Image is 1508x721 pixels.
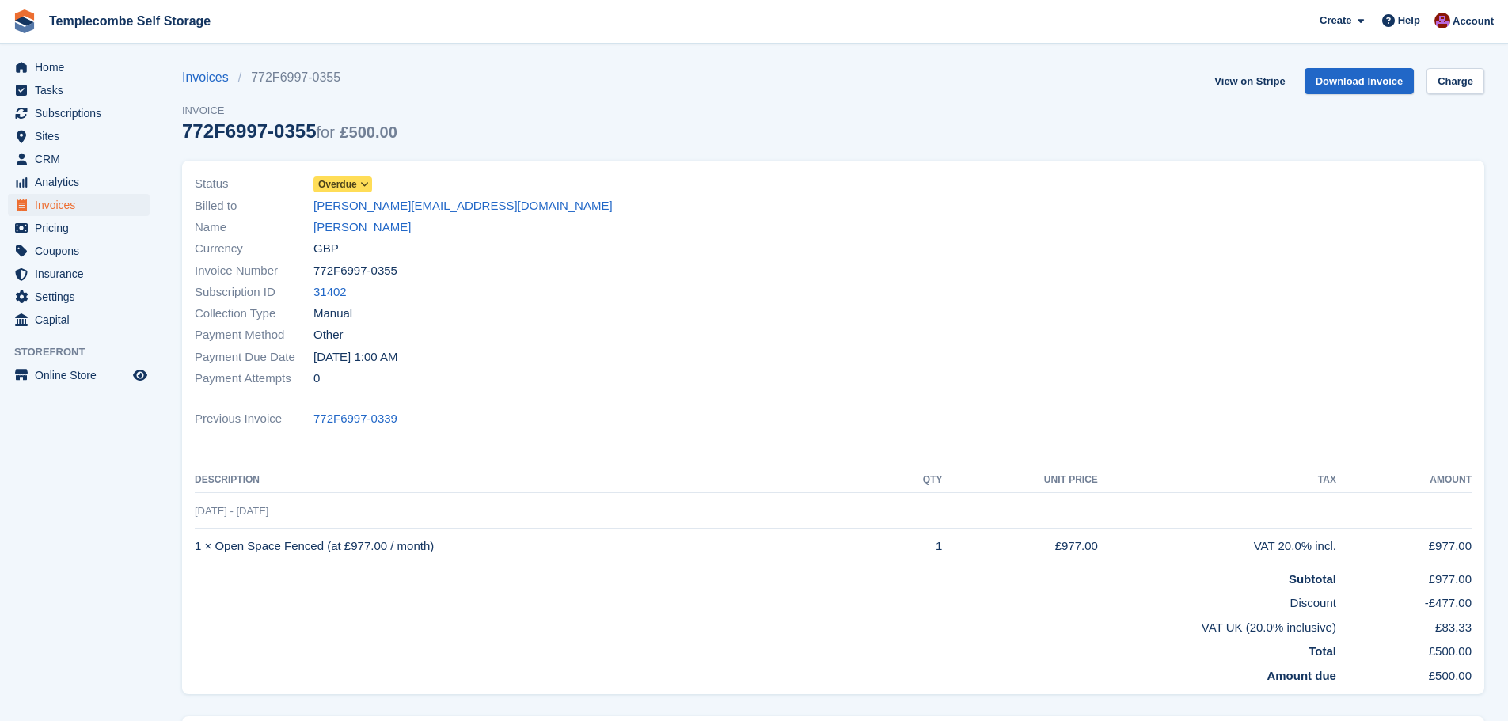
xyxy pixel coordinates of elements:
span: Payment Method [195,326,313,344]
a: menu [8,102,150,124]
span: for [316,123,334,141]
a: menu [8,364,150,386]
td: £500.00 [1336,636,1472,661]
a: [PERSON_NAME] [313,218,411,237]
span: Overdue [318,177,357,192]
span: Sites [35,125,130,147]
span: [DATE] - [DATE] [195,505,268,517]
span: Other [313,326,344,344]
a: Overdue [313,175,372,193]
span: Coupons [35,240,130,262]
th: Unit Price [942,468,1097,493]
td: £500.00 [1336,661,1472,685]
span: Help [1398,13,1420,28]
th: QTY [886,468,942,493]
img: Chris Barnard [1434,13,1450,28]
td: 1 [886,529,942,564]
a: menu [8,286,150,308]
td: £977.00 [1336,564,1472,588]
a: menu [8,79,150,101]
td: 1 × Open Space Fenced (at £977.00 / month) [195,529,886,564]
a: 772F6997-0339 [313,410,397,428]
a: menu [8,309,150,331]
a: menu [8,148,150,170]
span: Manual [313,305,352,323]
span: Create [1320,13,1351,28]
th: Amount [1336,468,1472,493]
span: Invoices [35,194,130,216]
strong: Total [1309,644,1336,658]
span: Insurance [35,263,130,285]
span: GBP [313,240,339,258]
span: Invoice [182,103,397,119]
span: CRM [35,148,130,170]
a: Invoices [182,68,238,87]
span: Home [35,56,130,78]
span: 0 [313,370,320,388]
td: £83.33 [1336,613,1472,637]
div: VAT 20.0% incl. [1098,537,1336,556]
span: Name [195,218,313,237]
span: Online Store [35,364,130,386]
td: VAT UK (20.0% inclusive) [195,613,1336,637]
td: £977.00 [1336,529,1472,564]
a: menu [8,125,150,147]
span: Analytics [35,171,130,193]
div: 772F6997-0355 [182,120,397,142]
span: Previous Invoice [195,410,313,428]
span: Tasks [35,79,130,101]
td: -£477.00 [1336,588,1472,613]
img: stora-icon-8386f47178a22dfd0bd8f6a31ec36ba5ce8667c1dd55bd0f319d3a0aa187defe.svg [13,9,36,33]
a: menu [8,217,150,239]
a: Templecombe Self Storage [43,8,217,34]
span: Status [195,175,313,193]
a: Preview store [131,366,150,385]
th: Tax [1098,468,1336,493]
span: Account [1453,13,1494,29]
a: Charge [1426,68,1484,94]
th: Description [195,468,886,493]
span: Subscription ID [195,283,313,302]
strong: Subtotal [1289,572,1336,586]
span: Collection Type [195,305,313,323]
a: View on Stripe [1208,68,1291,94]
span: Payment Due Date [195,348,313,366]
span: Currency [195,240,313,258]
span: Pricing [35,217,130,239]
a: [PERSON_NAME][EMAIL_ADDRESS][DOMAIN_NAME] [313,197,613,215]
span: Capital [35,309,130,331]
a: 31402 [313,283,347,302]
span: Billed to [195,197,313,215]
span: Invoice Number [195,262,313,280]
span: Storefront [14,344,158,360]
strong: Amount due [1267,669,1336,682]
time: 2025-10-01 00:00:00 UTC [313,348,397,366]
span: 772F6997-0355 [313,262,397,280]
a: menu [8,263,150,285]
td: Discount [195,588,1336,613]
span: Payment Attempts [195,370,313,388]
a: menu [8,240,150,262]
span: £500.00 [340,123,397,141]
a: menu [8,171,150,193]
a: menu [8,194,150,216]
span: Settings [35,286,130,308]
a: menu [8,56,150,78]
a: Download Invoice [1305,68,1415,94]
span: Subscriptions [35,102,130,124]
nav: breadcrumbs [182,68,397,87]
td: £977.00 [942,529,1097,564]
